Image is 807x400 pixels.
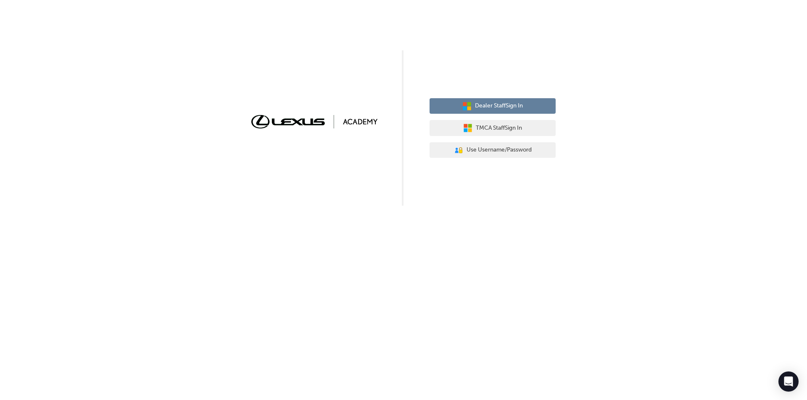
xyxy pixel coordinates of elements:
[430,98,556,114] button: Dealer StaffSign In
[430,120,556,136] button: TMCA StaffSign In
[251,115,377,128] img: Trak
[476,123,522,133] span: TMCA Staff Sign In
[467,145,532,155] span: Use Username/Password
[778,371,799,392] div: Open Intercom Messenger
[430,142,556,158] button: Use Username/Password
[475,101,523,111] span: Dealer Staff Sign In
